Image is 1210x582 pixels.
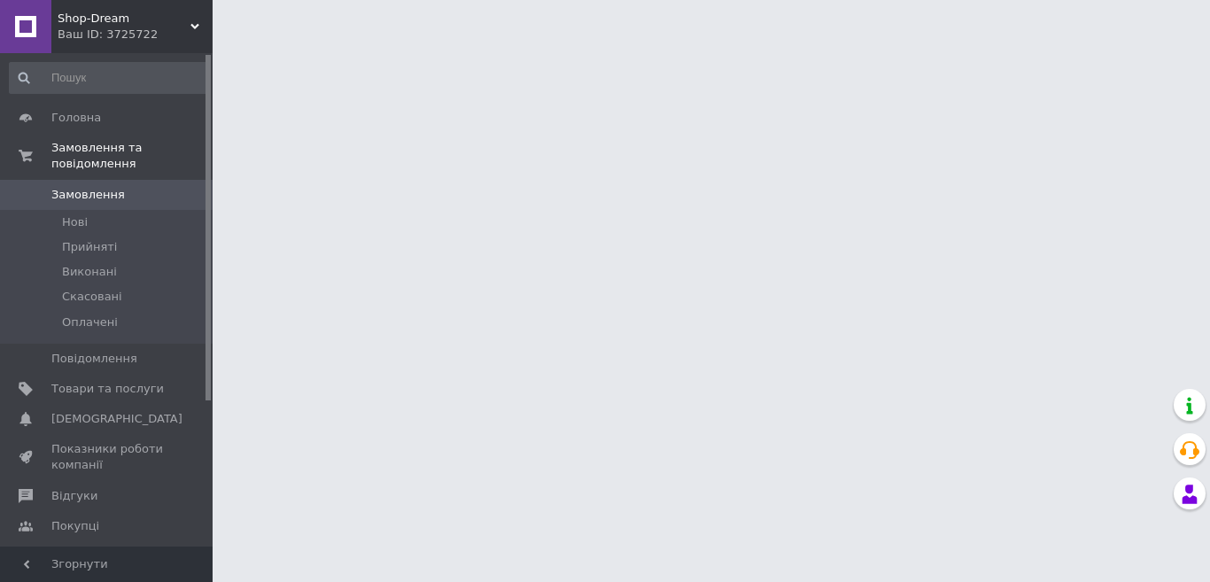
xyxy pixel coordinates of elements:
span: [DEMOGRAPHIC_DATA] [51,411,182,427]
span: Показники роботи компанії [51,441,164,473]
span: Головна [51,110,101,126]
span: Повідомлення [51,351,137,367]
div: Ваш ID: 3725722 [58,27,213,43]
span: Прийняті [62,239,117,255]
span: Оплачені [62,314,118,330]
span: Відгуки [51,488,97,504]
span: Покупці [51,518,99,534]
span: Товари та послуги [51,381,164,397]
span: Замовлення [51,187,125,203]
span: Замовлення та повідомлення [51,140,213,172]
span: Скасовані [62,289,122,305]
span: Виконані [62,264,117,280]
input: Пошук [9,62,209,94]
span: Shop-Dream [58,11,190,27]
span: Нові [62,214,88,230]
